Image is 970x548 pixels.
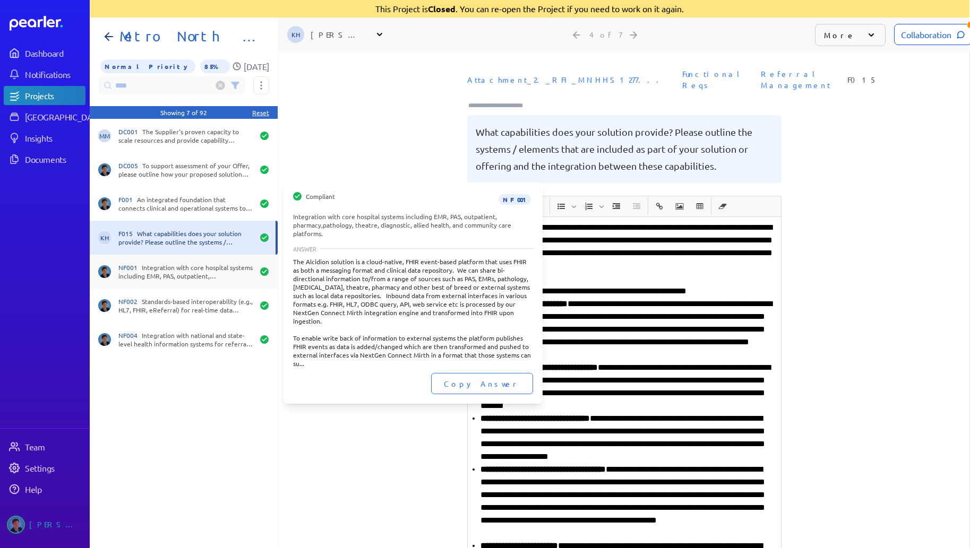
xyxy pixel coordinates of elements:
a: Projects [4,86,85,105]
span: ANSWER [293,246,316,252]
img: Sam Blight [98,197,111,210]
img: Sam Blight [98,299,111,312]
a: Notifications [4,65,85,84]
div: [GEOGRAPHIC_DATA] [25,111,104,122]
div: Dashboard [25,48,84,58]
div: Documents [25,154,84,164]
button: Insert Unordered List [552,197,570,215]
span: Kaye Hocking [98,231,111,244]
a: Settings [4,458,85,477]
span: Document: Attachment_2._RFI_MNHHS127794_Requirements_and_Response_Form_Alcidion Response.xlsx [463,70,669,90]
div: Showing 7 of 92 [160,108,207,117]
a: Insights [4,128,85,147]
img: Sam Blight [98,265,111,278]
div: Integration with core hospital systems including EMR, PAS, outpatient, pharmacy,pathology, theatr... [118,263,253,280]
span: Insert Ordered List [579,197,606,215]
div: What capabilities does your solution provide? Please outline the systems / elements that are incl... [118,229,253,246]
div: Notifications [25,69,84,80]
div: [PERSON_NAME] [29,516,82,534]
button: Copy Answer [431,373,533,394]
span: 85% of Questions Completed [200,59,230,73]
img: Sam Blight [98,333,111,346]
span: F001 [118,195,137,204]
p: [DATE] [244,60,269,73]
span: Kaye Hocking [287,26,304,43]
div: Settings [25,463,84,473]
div: Insights [25,133,84,143]
span: Michelle Manuel [98,129,111,142]
span: Sheet: Functional Reqs [678,64,748,95]
span: Compliant [306,192,335,205]
div: Integration with core hospital systems including EMR, PAS, outpatient, pharmacy,pathology, theatr... [293,212,533,238]
div: To support assessment of your Offer, please outline how your proposed solution will deliver on th... [118,161,253,178]
div: Projects [25,90,84,101]
button: Insert table [691,197,709,215]
span: NF002 [118,297,142,306]
span: DC001 [118,127,142,136]
span: Clear Formatting [713,197,732,215]
a: Dashboard [4,44,85,63]
span: Insert table [690,197,709,215]
p: More [824,30,855,40]
div: Standards-based interoperability (e.g., HL7, FHIR, eReferral) for real-time data exchange and wor... [118,297,253,314]
span: Insert link [650,197,669,215]
span: Insert Image [670,197,689,215]
span: Reference Number: F015 [843,70,881,90]
div: An integrated foundation that connects clinical and operational systems to manage patient movemen... [118,195,253,212]
div: The Supplier's proven capacity to scale resources and provide capability (subject matter expertis... [118,127,253,144]
span: Increase Indent [607,197,626,215]
strong: Closed [428,3,456,14]
pre: What capabilities does your solution provide? Please outline the systems / elements that are incl... [476,124,773,175]
img: Sam Blight [98,163,111,176]
span: NF001 [499,194,531,205]
a: Sam Blight's photo[PERSON_NAME] [4,511,85,538]
a: Documents [4,150,85,169]
span: NF004 [118,331,142,340]
span: Insert Unordered List [552,197,578,215]
a: Help [4,480,85,499]
div: The Alcidion solution is a cloud-native, FHIR event-based platform that uses FHIR as both a messa... [293,257,533,368]
input: Type here to add tags [467,100,533,111]
button: Insert Image [671,197,689,215]
h1: Metro North Flow_Func & Non-Func [115,28,261,45]
div: Reset [252,108,269,117]
div: Help [25,484,84,494]
span: Priority [100,59,195,73]
span: DC005 [118,161,142,170]
button: Insert Ordered List [580,197,598,215]
div: Team [25,441,84,452]
div: 4 of 7 [589,30,622,39]
span: Copy Answer [444,378,520,389]
button: Increase Indent [607,197,625,215]
span: Decrease Indent [627,197,646,215]
a: Team [4,437,85,456]
div: Integration with national and state-level health information systems for referrals, care coordina... [118,331,253,348]
a: [GEOGRAPHIC_DATA] [4,107,85,126]
span: Section: Referral Management [757,64,835,95]
span: F015 [118,229,137,238]
span: NF001 [118,263,142,272]
button: Insert link [650,197,668,215]
button: Clear Formatting [714,197,732,215]
img: Sam Blight [7,516,25,534]
a: Dashboard [10,16,85,31]
div: [PERSON_NAME] [311,29,364,40]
